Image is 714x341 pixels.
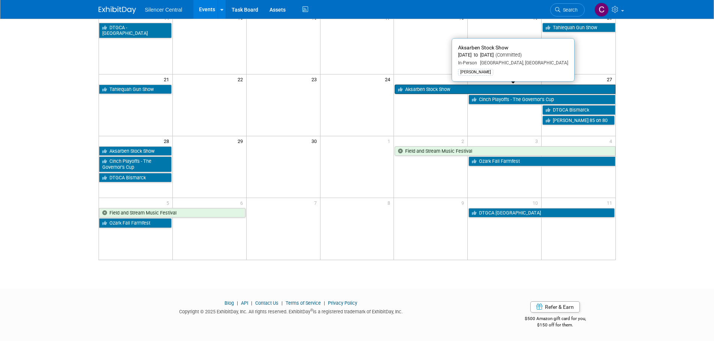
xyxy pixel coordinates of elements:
a: Aksarben Stock Show [395,85,615,94]
span: 29 [237,136,246,146]
a: Field and Stream Music Festival [99,208,245,218]
a: Ozark Fall Farmfest [99,218,172,228]
span: [GEOGRAPHIC_DATA], [GEOGRAPHIC_DATA] [477,60,568,66]
span: 8 [387,198,394,207]
a: Search [550,3,585,16]
div: [PERSON_NAME] [458,69,493,76]
span: 22 [237,74,246,84]
a: Aksarben Stock Show [99,146,172,156]
div: $500 Amazon gift card for you, [495,311,616,328]
span: 5 [166,198,172,207]
span: 30 [311,136,320,146]
span: Silencer Central [145,7,183,13]
a: DTGCA Bismarck [99,173,172,183]
span: 21 [163,74,172,84]
span: 2 [461,136,467,146]
span: 1 [387,136,394,146]
span: 7 [313,198,320,207]
div: [DATE] to [DATE] [458,52,568,58]
a: Terms of Service [286,300,321,306]
a: Contact Us [255,300,278,306]
div: Copyright © 2025 ExhibitDay, Inc. All rights reserved. ExhibitDay is a registered trademark of Ex... [99,307,484,315]
span: 9 [461,198,467,207]
span: (Committed) [494,52,522,58]
a: Cinch Playoffs - The Governor’s Cup [99,156,172,172]
a: Tahlequah Gun Show [542,23,615,33]
span: 3 [534,136,541,146]
span: 23 [311,74,320,84]
span: 28 [163,136,172,146]
a: [PERSON_NAME] 85 on 80 [542,116,614,125]
img: ExhibitDay [99,6,136,14]
span: | [322,300,327,306]
a: DTGCA Bismarck [542,105,615,115]
span: Search [560,7,578,13]
div: $150 off for them. [495,322,616,328]
span: 24 [384,74,394,84]
span: 27 [606,74,615,84]
span: | [280,300,284,306]
a: DTGCA - [GEOGRAPHIC_DATA] [99,23,172,38]
a: Ozark Fall Farmfest [469,156,615,166]
span: Aksarben Stock Show [458,45,508,51]
span: | [249,300,254,306]
a: Cinch Playoffs - The Governor’s Cup [469,95,615,104]
span: | [235,300,240,306]
a: DTGCA [GEOGRAPHIC_DATA] [469,208,614,218]
a: Refer & Earn [530,301,580,313]
a: Tahlequah Gun Show [99,85,172,94]
span: 10 [532,198,541,207]
span: In-Person [458,60,477,66]
img: Cade Cox [594,3,609,17]
span: 6 [239,198,246,207]
a: API [241,300,248,306]
a: Privacy Policy [328,300,357,306]
a: Field and Stream Music Festival [395,146,615,156]
a: Blog [225,300,234,306]
span: 11 [606,198,615,207]
sup: ® [310,308,313,312]
span: 4 [609,136,615,146]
